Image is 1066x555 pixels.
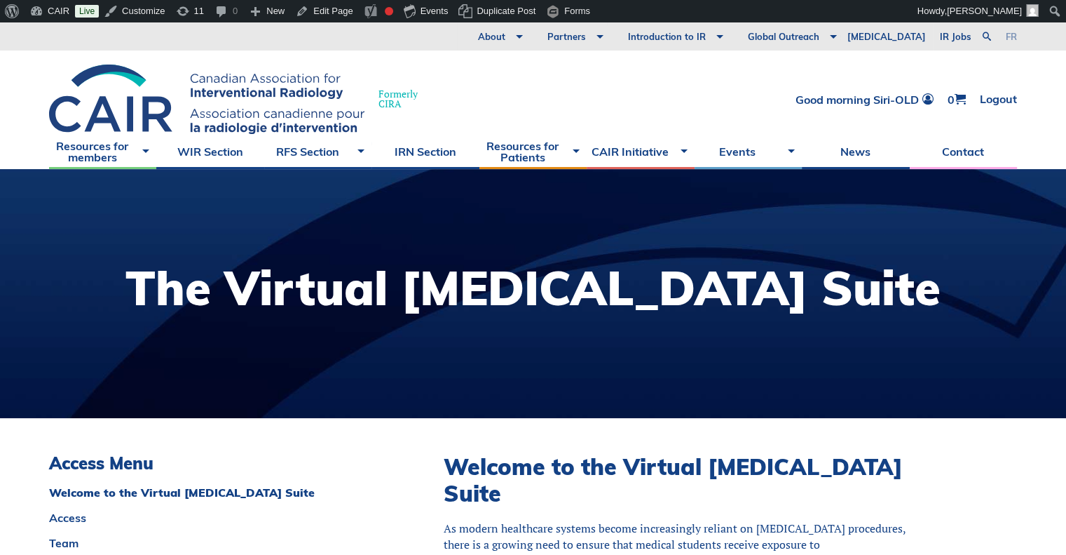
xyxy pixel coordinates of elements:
[948,93,966,105] a: 0
[526,22,607,51] a: Partners
[695,134,802,169] a: Events
[980,93,1017,105] a: Logout
[371,134,479,169] a: IRN Section
[1006,32,1017,41] a: fr
[479,134,587,169] a: Resources for Patients
[49,65,432,134] a: FormerlyCIRA
[795,93,934,105] a: Good morning Siri-OLD
[802,134,909,169] a: News
[156,134,264,169] a: WIR Section
[587,134,694,169] a: CAIR Initiative
[49,65,364,134] img: CIRA
[444,453,903,507] span: Welcome to the Virtual [MEDICAL_DATA] Suite
[264,134,371,169] a: RFS Section
[607,22,727,51] a: Introduction to IR
[727,22,840,51] a: Global Outreach
[49,453,374,474] h3: Access Menu
[933,22,978,51] a: IR Jobs
[49,537,374,549] a: Team
[385,7,393,15] div: Focus keyphrase not set
[125,265,941,312] h1: The Virtual [MEDICAL_DATA] Suite
[947,6,1022,16] span: [PERSON_NAME]
[840,22,933,51] a: [MEDICAL_DATA]
[75,5,99,18] a: Live
[49,512,374,523] a: Access
[457,22,526,51] a: About
[910,134,1017,169] a: Contact
[378,89,418,109] span: Formerly CIRA
[49,487,374,498] a: Welcome to the Virtual [MEDICAL_DATA] Suite
[49,134,156,169] a: Resources for members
